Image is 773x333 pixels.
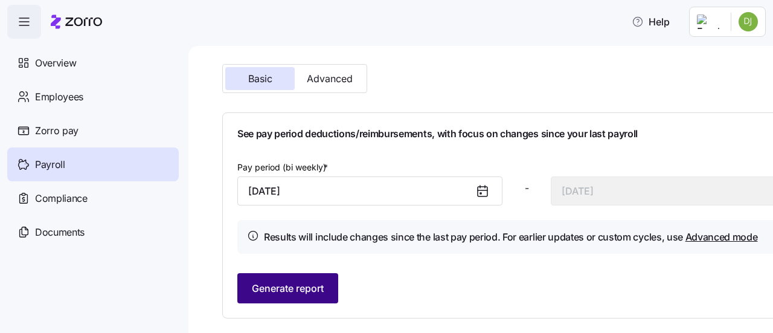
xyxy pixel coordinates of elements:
[35,225,85,240] span: Documents
[632,15,670,29] span: Help
[7,147,179,181] a: Payroll
[35,157,65,172] span: Payroll
[739,12,758,31] img: ebbf617f566908890dfd872f8ec40b3c
[685,231,758,243] a: Advanced mode
[525,181,529,196] span: -
[7,114,179,147] a: Zorro pay
[237,273,338,303] button: Generate report
[35,89,83,105] span: Employees
[7,215,179,249] a: Documents
[35,123,79,138] span: Zorro pay
[248,74,272,83] span: Basic
[237,176,502,205] input: Start date
[697,15,721,29] img: Employer logo
[622,10,679,34] button: Help
[7,80,179,114] a: Employees
[307,74,353,83] span: Advanced
[7,181,179,215] a: Compliance
[35,56,76,71] span: Overview
[35,191,88,206] span: Compliance
[264,230,758,245] h4: Results will include changes since the last pay period. For earlier updates or custom cycles, use
[252,281,324,296] span: Generate report
[7,46,179,80] a: Overview
[237,161,330,174] label: Pay period (bi weekly)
